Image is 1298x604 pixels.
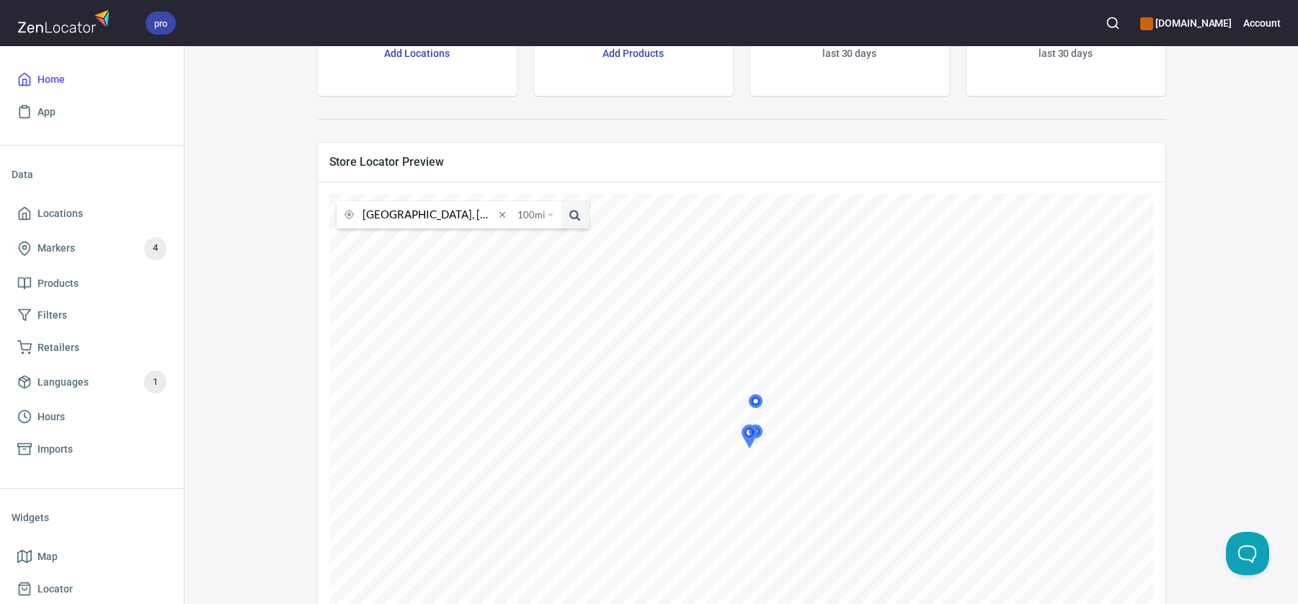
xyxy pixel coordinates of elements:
[12,157,172,192] li: Data
[12,433,172,466] a: Imports
[517,201,545,228] span: 100 mi
[1243,7,1281,39] button: Account
[1140,7,1232,39] div: Manage your apps
[37,71,65,89] span: Home
[1140,15,1232,31] h6: [DOMAIN_NAME]
[37,239,75,257] span: Markers
[37,373,89,391] span: Languages
[12,541,172,573] a: Map
[12,197,172,230] a: Locations
[12,63,172,96] a: Home
[1140,17,1153,30] button: color-CE600E
[384,48,449,59] a: Add Locations
[146,12,176,35] div: pro
[1243,15,1281,31] h6: Account
[12,299,172,332] a: Filters
[144,374,166,391] span: 1
[37,103,55,121] span: App
[363,201,494,228] input: search
[144,240,166,257] span: 4
[1226,532,1269,575] iframe: Help Scout Beacon - Open
[37,275,79,293] span: Products
[12,96,172,128] a: App
[1097,7,1129,39] button: Search
[822,45,876,61] h6: last 30 days
[603,48,663,59] a: Add Products
[12,332,172,364] a: Retailers
[1039,45,1093,61] h6: last 30 days
[37,306,67,324] span: Filters
[37,440,73,458] span: Imports
[12,267,172,300] a: Products
[329,154,1154,169] span: Store Locator Preview
[12,230,172,267] a: Markers4
[17,6,114,37] img: zenlocator
[12,500,172,535] li: Widgets
[37,548,58,566] span: Map
[12,401,172,433] a: Hours
[12,363,172,401] a: Languages1
[37,339,79,357] span: Retailers
[37,205,83,223] span: Locations
[37,408,65,426] span: Hours
[146,16,176,31] span: pro
[37,580,73,598] span: Locator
